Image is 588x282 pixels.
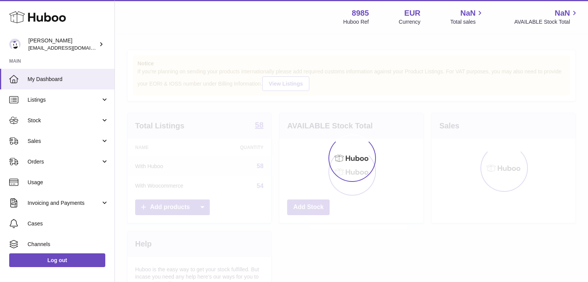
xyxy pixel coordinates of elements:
[9,253,105,267] a: Log out
[450,8,484,26] a: NaN Total sales
[28,199,101,207] span: Invoicing and Payments
[404,8,420,18] strong: EUR
[28,37,97,52] div: [PERSON_NAME]
[28,179,109,186] span: Usage
[28,76,109,83] span: My Dashboard
[28,241,109,248] span: Channels
[343,18,369,26] div: Huboo Ref
[555,8,570,18] span: NaN
[399,18,421,26] div: Currency
[28,117,101,124] span: Stock
[514,8,579,26] a: NaN AVAILABLE Stock Total
[9,39,21,50] img: info@dehaanlifestyle.nl
[352,8,369,18] strong: 8985
[28,96,101,104] span: Listings
[450,18,484,26] span: Total sales
[514,18,579,26] span: AVAILABLE Stock Total
[28,45,113,51] span: [EMAIL_ADDRESS][DOMAIN_NAME]
[28,138,101,145] span: Sales
[28,220,109,227] span: Cases
[28,158,101,165] span: Orders
[460,8,475,18] span: NaN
